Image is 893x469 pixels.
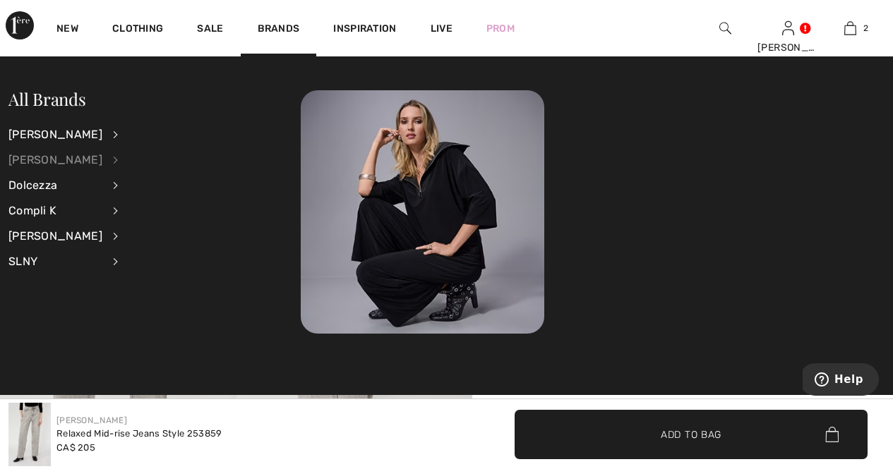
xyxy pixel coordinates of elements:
a: All Brands [8,87,86,110]
a: [PERSON_NAME] [56,415,127,425]
a: New [56,23,78,37]
span: Inspiration [333,23,396,37]
img: search the website [719,20,731,37]
span: 2 [863,22,868,35]
img: Bag.svg [825,427,839,442]
img: 1ère Avenue [6,11,34,39]
img: My Info [782,20,794,37]
a: 2 [820,20,881,37]
img: My Bag [844,20,856,37]
div: [PERSON_NAME] [757,40,819,55]
a: Sale [197,23,223,37]
div: SLNY [8,249,102,274]
div: [PERSON_NAME] [8,147,102,173]
a: Brands [258,23,300,37]
a: Prom [486,21,515,36]
iframe: Opens a widget where you can find more information [803,363,879,398]
div: [PERSON_NAME] [8,224,102,249]
button: Add to Bag [515,410,868,459]
span: Add to Bag [661,427,721,441]
img: 250825112723_baf80837c6fd5.jpg [301,90,544,334]
a: Live [431,21,453,36]
div: Compli K [8,198,102,224]
div: Dolcezza [8,173,102,198]
div: [PERSON_NAME] [8,122,102,147]
span: CA$ 205 [56,442,95,453]
img: Relaxed Mid-Rise Jeans Style 253859 [8,403,51,466]
a: Clothing [112,23,163,37]
div: Relaxed Mid-rise Jeans Style 253859 [56,427,222,441]
a: Sign In [782,21,794,35]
